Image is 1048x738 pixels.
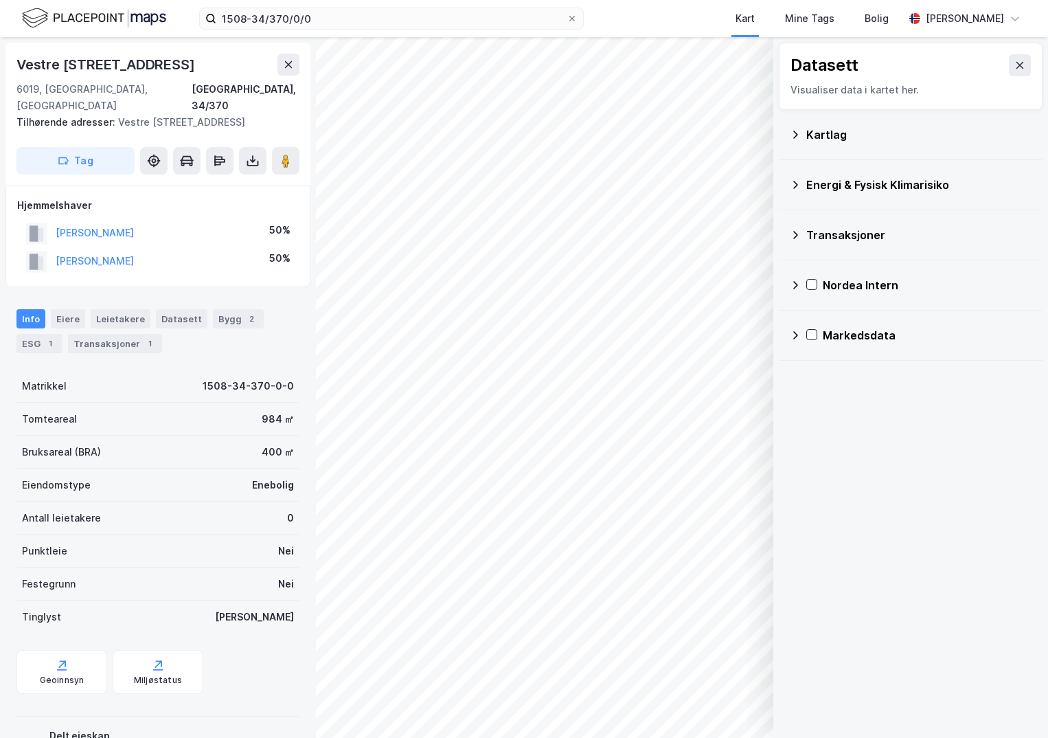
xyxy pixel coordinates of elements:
[40,675,84,686] div: Geoinnsyn
[16,81,192,114] div: 6019, [GEOGRAPHIC_DATA], [GEOGRAPHIC_DATA]
[22,510,101,526] div: Antall leietakere
[262,411,294,427] div: 984 ㎡
[823,277,1032,293] div: Nordea Intern
[43,337,57,350] div: 1
[269,222,291,238] div: 50%
[213,309,264,328] div: Bygg
[17,197,299,214] div: Hjemmelshaver
[16,54,197,76] div: Vestre [STREET_ADDRESS]
[192,81,299,114] div: [GEOGRAPHIC_DATA], 34/370
[287,510,294,526] div: 0
[262,444,294,460] div: 400 ㎡
[16,116,118,128] span: Tilhørende adresser:
[252,477,294,493] div: Enebolig
[269,250,291,267] div: 50%
[16,309,45,328] div: Info
[156,309,207,328] div: Datasett
[790,54,858,76] div: Datasett
[215,609,294,625] div: [PERSON_NAME]
[16,147,135,175] button: Tag
[806,126,1032,143] div: Kartlag
[790,82,1031,98] div: Visualiser data i kartet her.
[216,8,567,29] input: Søk på adresse, matrikkel, gårdeiere, leietakere eller personer
[244,312,258,326] div: 2
[22,576,76,592] div: Festegrunn
[16,114,288,131] div: Vestre [STREET_ADDRESS]
[806,227,1032,243] div: Transaksjoner
[22,6,166,30] img: logo.f888ab2527a4732fd821a326f86c7f29.svg
[203,378,294,394] div: 1508-34-370-0-0
[91,309,150,328] div: Leietakere
[806,177,1032,193] div: Energi & Fysisk Klimarisiko
[278,543,294,559] div: Nei
[22,378,67,394] div: Matrikkel
[785,10,834,27] div: Mine Tags
[823,327,1032,344] div: Markedsdata
[22,411,77,427] div: Tomteareal
[51,309,85,328] div: Eiere
[134,675,182,686] div: Miljøstatus
[143,337,157,350] div: 1
[22,444,101,460] div: Bruksareal (BRA)
[22,543,67,559] div: Punktleie
[736,10,755,27] div: Kart
[68,334,162,353] div: Transaksjoner
[16,334,62,353] div: ESG
[22,477,91,493] div: Eiendomstype
[22,609,61,625] div: Tinglyst
[926,10,1004,27] div: [PERSON_NAME]
[865,10,889,27] div: Bolig
[278,576,294,592] div: Nei
[979,672,1048,738] iframe: Chat Widget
